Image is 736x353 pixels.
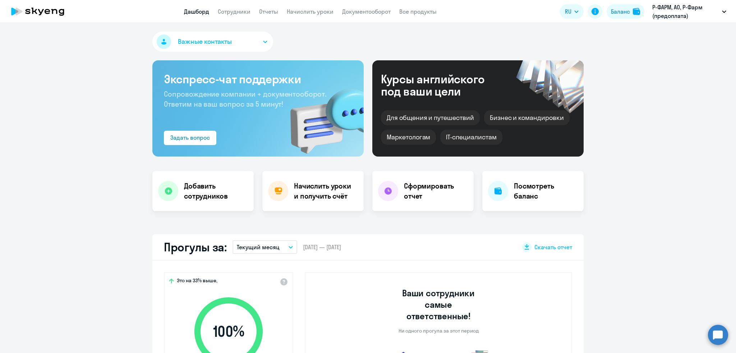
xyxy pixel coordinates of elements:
[633,8,640,15] img: balance
[184,8,209,15] a: Дашборд
[399,328,479,334] p: Ни одного прогула за этот период
[565,7,571,16] span: RU
[280,76,364,157] img: bg-img
[233,240,297,254] button: Текущий месяц
[259,8,278,15] a: Отчеты
[294,181,356,201] h4: Начислить уроки и получить счёт
[152,32,273,52] button: Важные контакты
[381,110,480,125] div: Для общения и путешествий
[440,130,502,145] div: IT-специалистам
[484,110,570,125] div: Бизнес и командировки
[164,89,326,108] span: Сопровождение компании + документооборот. Ответим на ваш вопрос за 5 минут!
[381,73,504,97] div: Курсы английского под ваши цели
[170,133,210,142] div: Задать вопрос
[287,8,333,15] a: Начислить уроки
[399,8,437,15] a: Все продукты
[164,72,352,86] h3: Экспресс-чат поддержки
[177,277,217,286] span: Это на 33% выше,
[178,37,232,46] span: Важные контакты
[560,4,584,19] button: RU
[649,3,730,20] button: Р-ФАРМ, АО, Р-Фарм (предоплата)
[218,8,250,15] a: Сотрудники
[607,4,644,19] button: Балансbalance
[534,243,572,251] span: Скачать отчет
[303,243,341,251] span: [DATE] — [DATE]
[514,181,578,201] h4: Посмотреть баланс
[187,323,270,340] span: 100 %
[237,243,280,251] p: Текущий месяц
[342,8,391,15] a: Документооборот
[184,181,248,201] h4: Добавить сотрудников
[164,131,216,145] button: Задать вопрос
[652,3,719,20] p: Р-ФАРМ, АО, Р-Фарм (предоплата)
[381,130,436,145] div: Маркетологам
[404,181,468,201] h4: Сформировать отчет
[611,7,630,16] div: Баланс
[392,287,485,322] h3: Ваши сотрудники самые ответственные!
[164,240,227,254] h2: Прогулы за:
